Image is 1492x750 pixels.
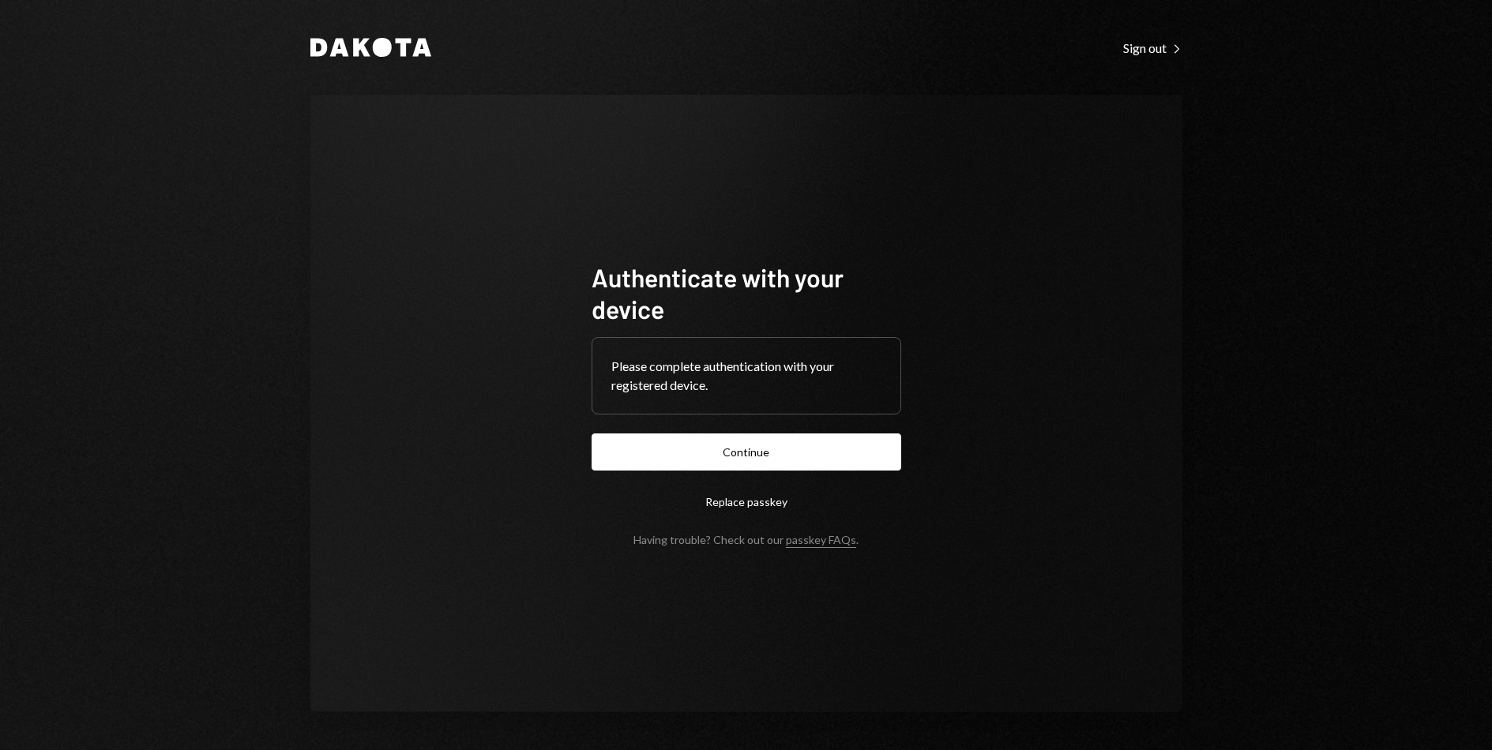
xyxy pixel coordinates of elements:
[1123,40,1182,56] div: Sign out
[633,533,859,546] div: Having trouble? Check out our .
[592,433,901,471] button: Continue
[592,483,901,520] button: Replace passkey
[1123,39,1182,56] a: Sign out
[786,533,856,548] a: passkey FAQs
[611,357,881,395] div: Please complete authentication with your registered device.
[592,261,901,324] h1: Authenticate with your device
